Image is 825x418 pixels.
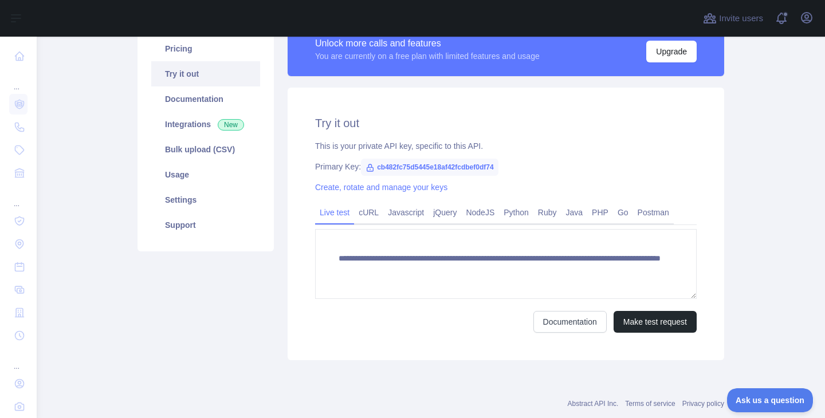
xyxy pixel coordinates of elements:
[361,159,498,176] span: cb482fc75d5445e18af42fcdbef0df74
[568,400,619,408] a: Abstract API Inc.
[429,203,461,222] a: jQuery
[315,140,697,152] div: This is your private API key, specific to this API.
[646,41,697,62] button: Upgrade
[151,162,260,187] a: Usage
[533,203,561,222] a: Ruby
[354,203,383,222] a: cURL
[701,9,765,27] button: Invite users
[499,203,533,222] a: Python
[587,203,613,222] a: PHP
[151,187,260,212] a: Settings
[533,311,607,333] a: Documentation
[218,119,244,131] span: New
[315,161,697,172] div: Primary Key:
[633,203,674,222] a: Postman
[9,348,27,371] div: ...
[315,183,447,192] a: Create, rotate and manage your keys
[151,137,260,162] a: Bulk upload (CSV)
[9,186,27,208] div: ...
[625,400,675,408] a: Terms of service
[614,311,697,333] button: Make test request
[151,86,260,112] a: Documentation
[151,36,260,61] a: Pricing
[461,203,499,222] a: NodeJS
[682,400,724,408] a: Privacy policy
[315,203,354,222] a: Live test
[383,203,429,222] a: Javascript
[151,212,260,238] a: Support
[613,203,633,222] a: Go
[315,37,540,50] div: Unlock more calls and features
[727,388,814,412] iframe: Toggle Customer Support
[315,115,697,131] h2: Try it out
[315,50,540,62] div: You are currently on a free plan with limited features and usage
[9,69,27,92] div: ...
[719,12,763,25] span: Invite users
[151,61,260,86] a: Try it out
[151,112,260,137] a: Integrations New
[561,203,588,222] a: Java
